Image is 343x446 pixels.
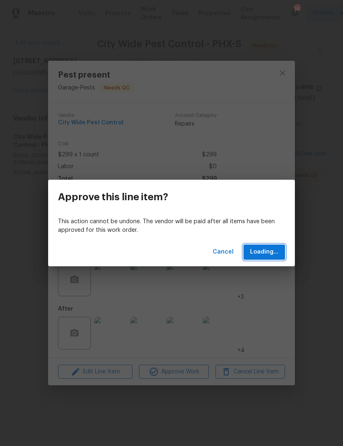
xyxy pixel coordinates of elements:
button: Cancel [209,245,237,260]
h3: Approve this line item? [58,191,168,203]
span: Cancel [213,247,234,257]
span: Loading... [250,247,278,257]
button: Loading... [243,245,285,260]
p: This action cannot be undone. The vendor will be paid after all items have been approved for this... [58,217,285,235]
